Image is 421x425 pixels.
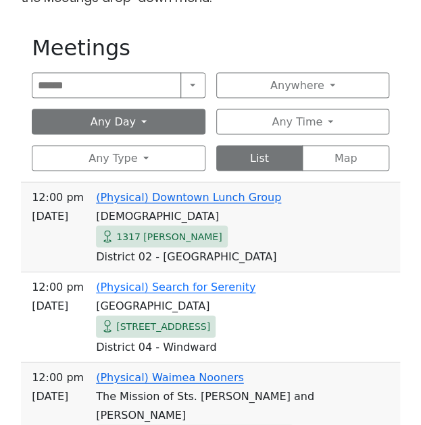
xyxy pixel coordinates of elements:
[96,280,255,293] a: (Physical) Search for Serenity
[26,387,395,424] td: The Mission of Sts. [PERSON_NAME] and [PERSON_NAME]
[26,337,395,356] td: District 04 - Windward
[32,35,389,61] h1: Meetings
[26,296,395,315] td: [GEOGRAPHIC_DATA]
[96,370,243,383] a: (Physical) Waimea Nooners
[26,247,395,266] td: District 02 - [GEOGRAPHIC_DATA]
[32,109,205,134] button: Any Day
[32,277,84,296] span: 12:00 PM
[32,145,205,171] button: Any Type
[302,145,389,171] button: Map
[180,72,205,98] button: Search
[32,72,181,98] input: Search
[32,296,84,315] span: [DATE]
[32,368,84,387] span: 12:00 PM
[32,387,84,405] span: [DATE]
[216,109,389,134] button: Any Time
[32,188,84,206] span: 12:00 PM
[32,206,84,225] span: [DATE]
[216,145,303,171] button: List
[26,206,395,225] td: [DEMOGRAPHIC_DATA]
[116,228,222,245] span: 1317 [PERSON_NAME]
[216,72,389,98] button: Anywhere
[96,190,281,203] a: (Physical) Downtown Lunch Group
[116,318,210,335] span: [STREET_ADDRESS]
